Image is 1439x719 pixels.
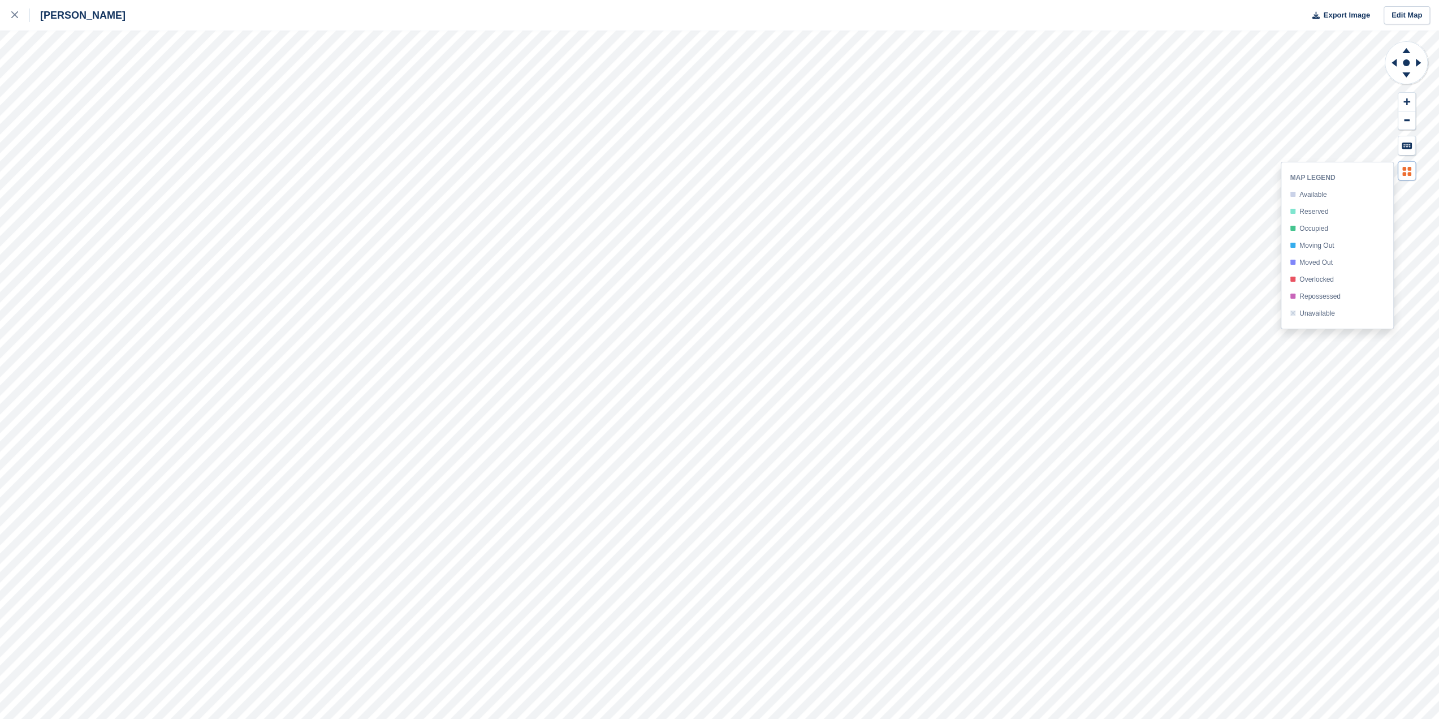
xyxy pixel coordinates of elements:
p: MAP LEGEND [1290,174,1384,182]
button: Zoom Out [1398,111,1415,130]
button: Map Legend [1398,162,1415,180]
div: Unavailable [1299,309,1335,317]
button: Zoom In [1398,93,1415,111]
div: Moving Out [1299,242,1334,249]
a: Edit Map [1384,6,1430,25]
div: Overlocked [1299,275,1334,283]
button: Export Image [1306,6,1370,25]
div: Moved Out [1299,259,1333,266]
div: Reserved [1299,208,1328,216]
span: Export Image [1323,10,1369,21]
div: Occupied [1299,225,1328,233]
div: Repossessed [1299,292,1341,300]
button: Keyboard Shortcuts [1398,136,1415,155]
div: [PERSON_NAME] [30,8,126,22]
div: Available [1299,191,1326,199]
